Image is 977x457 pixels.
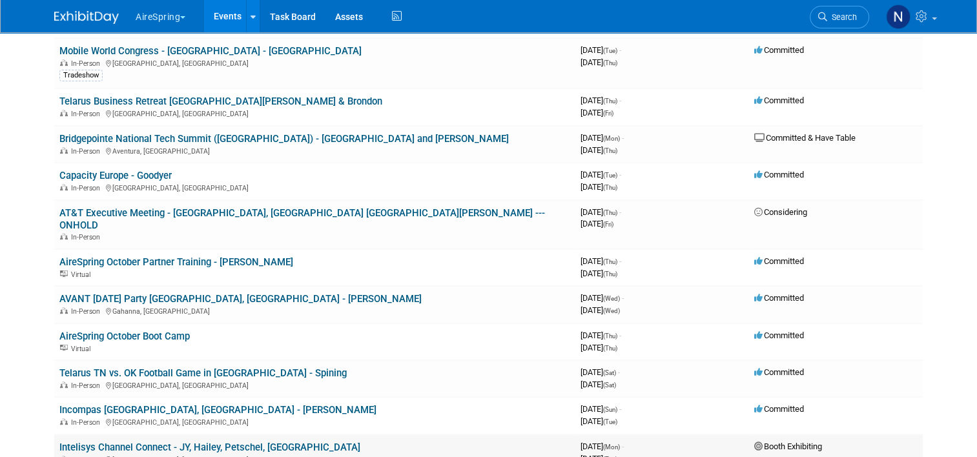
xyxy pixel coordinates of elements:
[59,442,360,453] a: Intelisys Channel Connect - JY, Hailey, Petschel, [GEOGRAPHIC_DATA]
[59,330,190,342] a: AireSpring October Boot Camp
[603,209,617,216] span: (Thu)
[60,233,68,239] img: In-Person Event
[60,110,68,116] img: In-Person Event
[603,147,617,154] span: (Thu)
[581,108,613,117] span: [DATE]
[71,307,104,316] span: In-Person
[603,406,617,413] span: (Sun)
[59,96,382,107] a: Telarus Business Retreat [GEOGRAPHIC_DATA][PERSON_NAME] & Brondon
[54,11,119,24] img: ExhibitDay
[603,270,617,278] span: (Thu)
[619,330,621,340] span: -
[59,404,376,416] a: Incompas [GEOGRAPHIC_DATA], [GEOGRAPHIC_DATA] - [PERSON_NAME]
[59,57,570,68] div: [GEOGRAPHIC_DATA], [GEOGRAPHIC_DATA]
[754,256,804,266] span: Committed
[619,256,621,266] span: -
[60,381,68,388] img: In-Person Event
[622,133,624,143] span: -
[622,293,624,303] span: -
[71,418,104,427] span: In-Person
[581,96,621,105] span: [DATE]
[71,59,104,68] span: In-Person
[619,96,621,105] span: -
[603,369,616,376] span: (Sat)
[581,182,617,192] span: [DATE]
[619,170,621,179] span: -
[603,97,617,105] span: (Thu)
[754,170,804,179] span: Committed
[59,380,570,390] div: [GEOGRAPHIC_DATA], [GEOGRAPHIC_DATA]
[581,57,617,67] span: [DATE]
[581,416,617,426] span: [DATE]
[603,295,620,302] span: (Wed)
[581,207,621,217] span: [DATE]
[754,133,856,143] span: Committed & Have Table
[603,59,617,66] span: (Thu)
[71,184,104,192] span: In-Person
[59,133,509,145] a: Bridgepointe National Tech Summit ([GEOGRAPHIC_DATA]) - [GEOGRAPHIC_DATA] and [PERSON_NAME]
[603,381,616,389] span: (Sat)
[754,96,804,105] span: Committed
[581,219,613,228] span: [DATE]
[59,70,103,81] div: Tradeshow
[581,404,621,414] span: [DATE]
[603,332,617,340] span: (Thu)
[60,59,68,66] img: In-Person Event
[60,418,68,425] img: In-Person Event
[603,258,617,265] span: (Thu)
[581,367,620,377] span: [DATE]
[603,345,617,352] span: (Thu)
[581,145,617,155] span: [DATE]
[603,172,617,179] span: (Tue)
[581,45,621,55] span: [DATE]
[603,110,613,117] span: (Fri)
[619,404,621,414] span: -
[622,442,624,451] span: -
[59,45,362,57] a: Mobile World Congress - [GEOGRAPHIC_DATA] - [GEOGRAPHIC_DATA]
[60,270,68,277] img: Virtual Event
[71,147,104,156] span: In-Person
[59,367,347,379] a: Telarus TN vs. OK Football Game in [GEOGRAPHIC_DATA] - Spining
[603,307,620,314] span: (Wed)
[60,184,68,190] img: In-Person Event
[754,367,804,377] span: Committed
[59,416,570,427] div: [GEOGRAPHIC_DATA], [GEOGRAPHIC_DATA]
[59,108,570,118] div: [GEOGRAPHIC_DATA], [GEOGRAPHIC_DATA]
[581,330,621,340] span: [DATE]
[59,293,422,305] a: AVANT [DATE] Party [GEOGRAPHIC_DATA], [GEOGRAPHIC_DATA] - [PERSON_NAME]
[603,184,617,191] span: (Thu)
[71,233,104,241] span: In-Person
[603,47,617,54] span: (Tue)
[59,256,293,268] a: AireSpring October Partner Training - [PERSON_NAME]
[60,147,68,154] img: In-Person Event
[810,6,869,28] a: Search
[886,5,910,29] img: Natalie Pyron
[619,45,621,55] span: -
[71,270,94,279] span: Virtual
[581,170,621,179] span: [DATE]
[754,293,804,303] span: Committed
[603,221,613,228] span: (Fri)
[603,443,620,451] span: (Mon)
[754,442,822,451] span: Booth Exhibiting
[59,182,570,192] div: [GEOGRAPHIC_DATA], [GEOGRAPHIC_DATA]
[581,133,624,143] span: [DATE]
[59,170,172,181] a: Capacity Europe - Goodyer
[581,305,620,315] span: [DATE]
[754,330,804,340] span: Committed
[581,269,617,278] span: [DATE]
[59,145,570,156] div: Aventura, [GEOGRAPHIC_DATA]
[71,345,94,353] span: Virtual
[619,207,621,217] span: -
[581,293,624,303] span: [DATE]
[59,207,545,231] a: AT&T Executive Meeting - [GEOGRAPHIC_DATA], [GEOGRAPHIC_DATA] [GEOGRAPHIC_DATA][PERSON_NAME] --- ...
[581,343,617,352] span: [DATE]
[71,381,104,390] span: In-Person
[603,418,617,425] span: (Tue)
[754,207,807,217] span: Considering
[618,367,620,377] span: -
[71,110,104,118] span: In-Person
[754,404,804,414] span: Committed
[60,307,68,314] img: In-Person Event
[59,305,570,316] div: Gahanna, [GEOGRAPHIC_DATA]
